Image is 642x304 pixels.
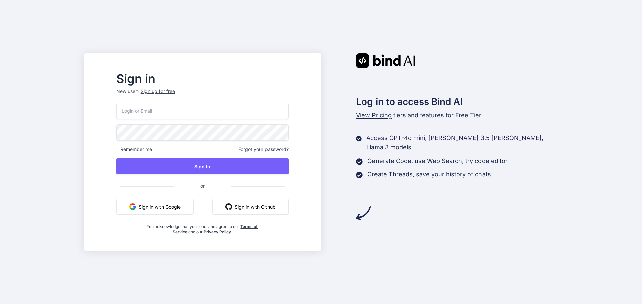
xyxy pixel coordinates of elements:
img: Bind AI logo [356,53,415,68]
h2: Sign in [116,73,289,84]
button: Sign in with Google [116,199,194,215]
div: You acknowledge that you read, and agree to our and our [145,220,260,235]
a: Privacy Policy. [204,229,232,234]
span: Remember me [116,146,152,153]
img: github [225,203,232,210]
span: or [174,178,231,194]
div: Sign up for free [141,88,175,95]
span: Forgot your password? [238,146,289,153]
span: View Pricing [356,112,392,119]
p: New user? [116,88,289,103]
button: Sign in with Github [212,199,289,215]
img: arrow [356,206,371,220]
img: google [129,203,136,210]
input: Login or Email [116,103,289,119]
a: Terms of Service [173,224,258,234]
p: Generate Code, use Web Search, try code editor [367,156,508,166]
p: Create Threads, save your history of chats [367,170,491,179]
button: Sign In [116,158,289,174]
p: tiers and features for Free Tier [356,111,558,120]
h2: Log in to access Bind AI [356,95,558,109]
p: Access GPT-4o mini, [PERSON_NAME] 3.5 [PERSON_NAME], Llama 3 models [366,133,558,152]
